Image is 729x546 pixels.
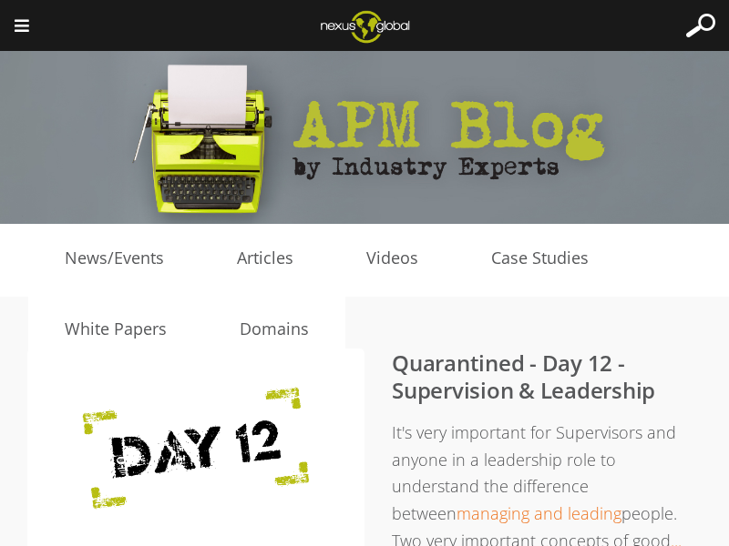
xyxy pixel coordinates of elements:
a: Quarantined - Day 12 - Supervision & Leadership [392,348,655,405]
a: Videos [330,245,455,272]
a: Case Studies [455,245,625,272]
a: Articles [200,245,330,272]
a: managing and leading [457,502,621,524]
a: News/Events [28,245,200,272]
img: Nexus Global [306,5,424,48]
